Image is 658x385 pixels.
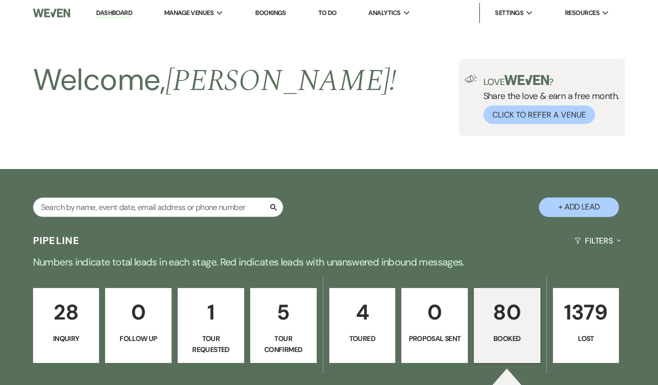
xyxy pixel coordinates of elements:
[318,8,337,17] a: To Do
[257,295,310,329] p: 5
[465,75,477,83] img: loud-speaker-illustration.svg
[336,295,389,329] p: 4
[33,2,71,23] img: Weven Logo
[112,333,165,344] p: Follow Up
[539,197,619,217] button: + Add Lead
[105,288,172,363] a: 0Follow Up
[495,8,523,18] span: Settings
[570,227,625,254] button: Filters
[166,58,397,104] span: [PERSON_NAME] !
[255,8,286,17] a: Bookings
[553,288,619,363] a: 1379Lost
[33,288,100,363] a: 28Inquiry
[40,333,93,344] p: Inquiry
[483,105,595,124] button: Click to Refer a Venue
[504,75,549,85] img: weven-logo-green.svg
[257,333,310,355] p: Tour Confirmed
[408,295,461,329] p: 0
[178,288,244,363] a: 1Tour Requested
[480,295,534,329] p: 80
[40,295,93,329] p: 28
[565,8,599,18] span: Resources
[368,8,400,18] span: Analytics
[184,333,238,355] p: Tour Requested
[329,288,396,363] a: 4Toured
[559,333,613,344] p: Lost
[401,288,468,363] a: 0Proposal Sent
[480,333,534,344] p: Booked
[33,197,283,217] input: Search by name, event date, email address or phone number
[184,295,238,329] p: 1
[477,75,619,124] div: Share the love & earn a free month.
[112,295,165,329] p: 0
[164,8,214,18] span: Manage Venues
[483,75,619,86] p: Love ?
[474,288,540,363] a: 80Booked
[408,333,461,344] p: Proposal Sent
[336,333,389,344] p: Toured
[33,233,80,247] h3: Pipeline
[33,59,397,102] h2: Welcome,
[250,288,317,363] a: 5Tour Confirmed
[96,8,132,18] a: Dashboard
[559,295,613,329] p: 1379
